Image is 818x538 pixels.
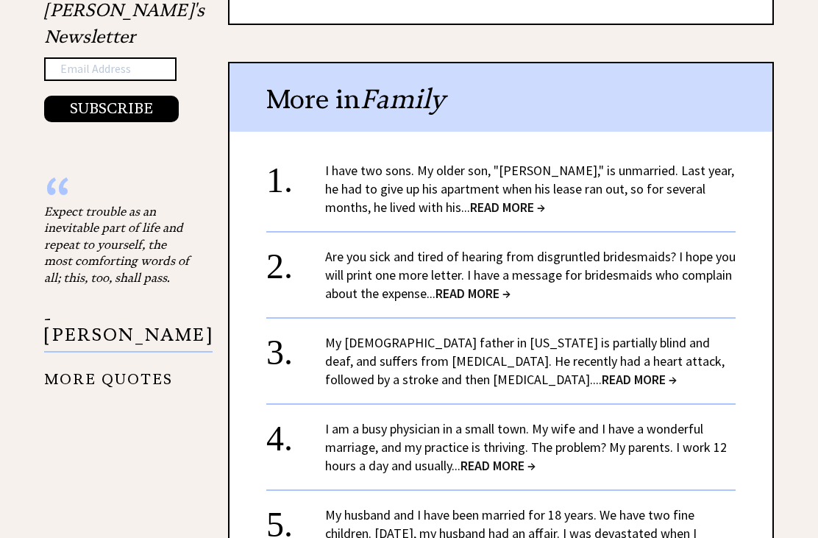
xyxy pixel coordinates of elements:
[470,199,545,216] span: READ MORE →
[44,96,179,122] button: SUBSCRIBE
[230,63,772,132] div: More in
[360,82,445,116] span: Family
[266,161,325,188] div: 1.
[460,457,536,474] span: READ MORE →
[325,248,736,302] a: Are you sick and tired of hearing from disgruntled bridesmaids? I hope you will print one more le...
[266,420,325,447] div: 4.
[602,371,677,388] span: READ MORE →
[44,359,173,388] a: MORE QUOTES
[266,333,325,361] div: 3.
[325,420,727,474] a: I am a busy physician in a small town. My wife and I have a wonderful marriage, and my practice i...
[44,188,191,203] div: “
[44,57,177,81] input: Email Address
[266,247,325,275] div: 2.
[266,506,325,533] div: 5.
[44,311,213,353] p: - [PERSON_NAME]
[44,203,191,286] div: Expect trouble as an inevitable part of life and repeat to yourself, the most comforting words of...
[325,334,725,388] a: My [DEMOGRAPHIC_DATA] father in [US_STATE] is partially blind and deaf, and suffers from [MEDICAL...
[325,162,734,216] a: I have two sons. My older son, "[PERSON_NAME]," is unmarried. Last year, he had to give up his ap...
[435,285,511,302] span: READ MORE →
